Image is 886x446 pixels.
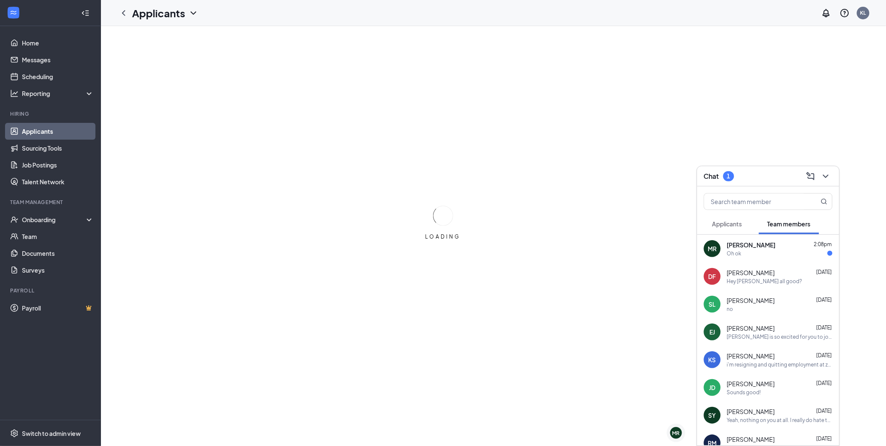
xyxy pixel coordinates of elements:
[188,8,198,18] svg: ChevronDown
[806,171,816,181] svg: ComposeMessage
[22,123,94,140] a: Applicants
[819,170,833,183] button: ChevronDown
[767,220,811,228] span: Team members
[10,287,92,294] div: Payroll
[22,68,94,85] a: Scheduling
[821,8,831,18] svg: Notifications
[727,361,833,368] div: i'm resigning and quitting employment at zaxbys. nothing to do with the workplace or anything i'v...
[22,245,94,262] a: Documents
[817,297,832,303] span: [DATE]
[704,172,719,181] h3: Chat
[821,171,831,181] svg: ChevronDown
[22,228,94,245] a: Team
[821,198,828,205] svg: MagnifyingGlass
[727,250,742,257] div: Oh ok
[814,241,832,247] span: 2:08pm
[727,278,802,285] div: Hey [PERSON_NAME] all good?
[10,215,19,224] svg: UserCheck
[817,380,832,386] span: [DATE]
[817,352,832,358] span: [DATE]
[22,140,94,157] a: Sourcing Tools
[817,408,832,414] span: [DATE]
[727,241,776,249] span: [PERSON_NAME]
[709,272,716,281] div: DF
[817,435,832,442] span: [DATE]
[22,262,94,279] a: Surveys
[709,411,716,419] div: SY
[22,300,94,316] a: PayrollCrown
[81,9,90,17] svg: Collapse
[709,300,716,308] div: SL
[422,233,464,240] div: LOADING
[10,199,92,206] div: Team Management
[727,417,833,424] div: Yeah, nothing on you at all. I really do hate to leave you like that, but I've had enough of it. ...
[132,6,185,20] h1: Applicants
[727,324,775,332] span: [PERSON_NAME]
[727,435,775,443] span: [PERSON_NAME]
[22,89,94,98] div: Reporting
[804,170,817,183] button: ComposeMessage
[727,268,775,277] span: [PERSON_NAME]
[22,215,87,224] div: Onboarding
[709,356,716,364] div: KS
[22,429,81,438] div: Switch to admin view
[709,383,716,392] div: JD
[708,244,717,253] div: MR
[10,429,19,438] svg: Settings
[22,35,94,51] a: Home
[119,8,129,18] svg: ChevronLeft
[727,389,761,396] div: Sounds good!
[10,110,92,117] div: Hiring
[712,220,742,228] span: Applicants
[10,89,19,98] svg: Analysis
[817,324,832,331] span: [DATE]
[727,333,833,340] div: [PERSON_NAME] is so excited for you to join our team! Do you know anyone else who might be intere...
[710,328,715,336] div: EJ
[727,305,733,313] div: no
[22,157,94,173] a: Job Postings
[704,194,804,210] input: Search team member
[860,9,866,16] div: KL
[672,430,680,437] div: MR
[22,173,94,190] a: Talent Network
[22,51,94,68] a: Messages
[9,8,18,17] svg: WorkstreamLogo
[727,352,775,360] span: [PERSON_NAME]
[727,380,775,388] span: [PERSON_NAME]
[817,269,832,275] span: [DATE]
[727,173,730,180] div: 1
[727,296,775,305] span: [PERSON_NAME]
[840,8,850,18] svg: QuestionInfo
[727,407,775,416] span: [PERSON_NAME]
